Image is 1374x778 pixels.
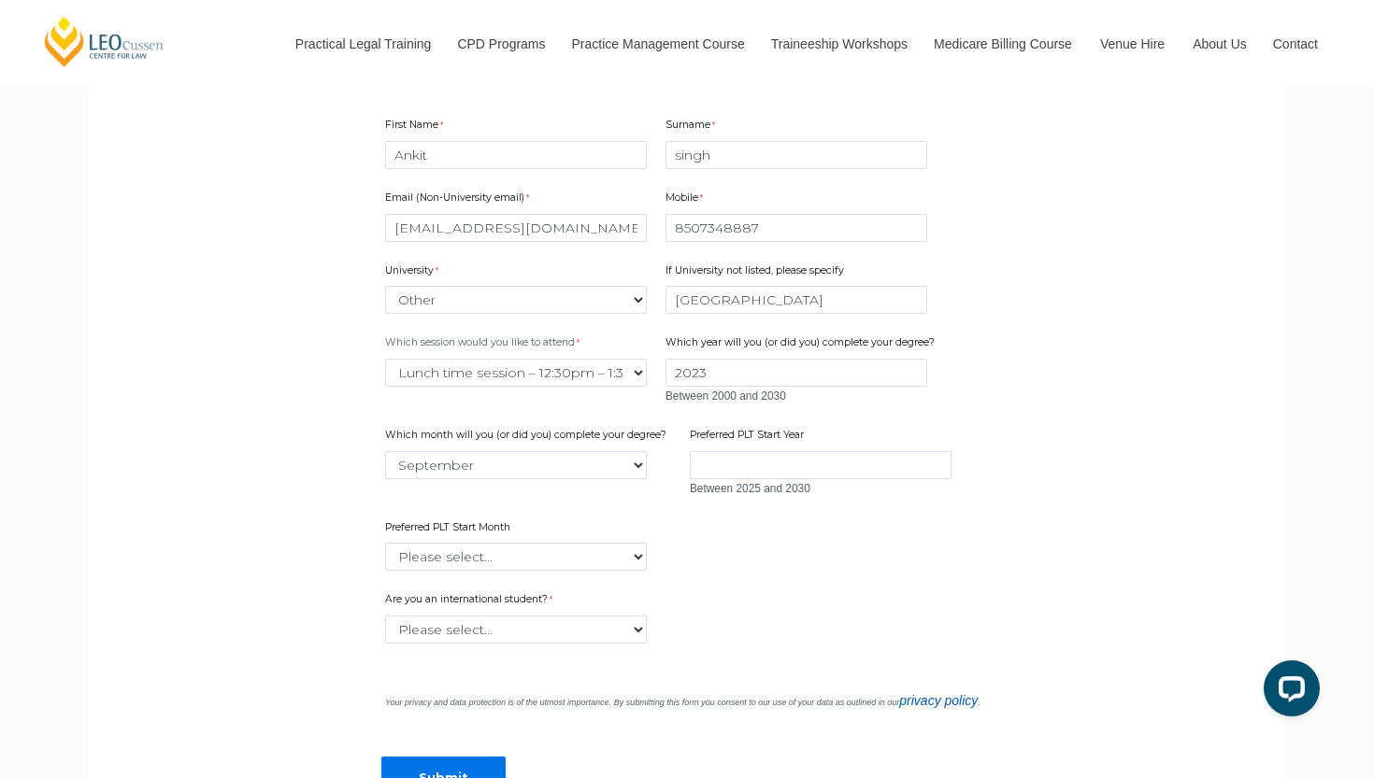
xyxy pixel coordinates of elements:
[385,263,443,282] label: University
[690,451,952,479] input: Preferred PLT Start Year
[666,118,720,136] label: Surname
[1259,4,1332,84] a: Contact
[757,4,920,84] a: Traineeship Workshops
[385,428,671,446] label: Which month will you (or did you) complete your degree?
[899,693,978,708] a: privacy policy
[1249,653,1327,731] iframe: LiveChat chat widget
[385,141,647,169] input: First Name
[385,118,448,136] label: First Name
[42,15,166,68] a: [PERSON_NAME] Centre for Law
[443,4,557,84] a: CPD Programs
[385,520,515,539] label: Preferred PLT Start Month
[385,592,572,611] label: Are you an international student?
[385,698,980,707] i: Your privacy and data protection is of the utmost importance. By submitting this form you consent...
[690,482,810,495] span: Between 2025 and 2030
[385,191,534,209] label: Email (Non-University email)
[558,4,757,84] a: Practice Management Course
[666,191,708,209] label: Mobile
[666,263,849,282] label: If University not listed, please specify
[666,214,927,242] input: Mobile
[1179,4,1259,84] a: About Us
[666,141,927,169] input: Surname
[385,359,647,387] select: Which session would you like to attend
[666,286,927,314] input: If University not listed, please specify
[666,335,939,354] label: Which year will you (or did you) complete your degree?
[385,451,647,479] select: Which month will you (or did you) complete your degree?
[1086,4,1179,84] a: Venue Hire
[385,543,647,571] select: Preferred PLT Start Month
[385,615,647,644] select: Are you an international student?
[281,4,444,84] a: Practical Legal Training
[690,428,809,446] label: Preferred PLT Start Year
[385,214,647,242] input: Email (Non-University email)
[385,336,575,348] span: Which session would you like to attend
[666,389,786,403] span: Between 2000 and 2030
[385,286,647,314] select: University
[666,359,927,387] input: Which year will you (or did you) complete your degree?
[920,4,1086,84] a: Medicare Billing Course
